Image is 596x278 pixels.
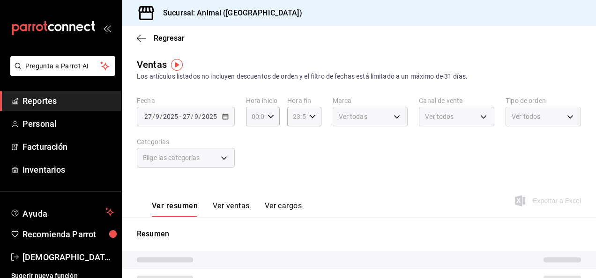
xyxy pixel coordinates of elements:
[339,112,367,121] span: Ver todas
[7,68,115,78] a: Pregunta a Parrot AI
[333,97,408,104] label: Marca
[154,34,185,43] span: Regresar
[246,97,280,104] label: Hora inicio
[182,113,191,120] input: --
[512,112,540,121] span: Ver todos
[137,97,235,104] label: Fecha
[194,113,199,120] input: --
[137,139,235,145] label: Categorías
[191,113,194,120] span: /
[144,113,152,120] input: --
[506,97,581,104] label: Tipo de orden
[10,56,115,76] button: Pregunta a Parrot AI
[152,201,302,217] div: navigation tabs
[137,34,185,43] button: Regresar
[22,95,114,107] span: Reportes
[265,201,302,217] button: Ver cargos
[287,97,321,104] label: Hora fin
[152,201,198,217] button: Ver resumen
[213,201,250,217] button: Ver ventas
[22,228,114,241] span: Recomienda Parrot
[25,61,101,71] span: Pregunta a Parrot AI
[199,113,201,120] span: /
[163,113,179,120] input: ----
[179,113,181,120] span: -
[137,228,581,240] p: Resumen
[155,113,160,120] input: --
[425,112,454,121] span: Ver todos
[22,206,102,218] span: Ayuda
[143,153,200,162] span: Elige las categorías
[22,117,114,130] span: Personal
[152,113,155,120] span: /
[22,140,114,153] span: Facturación
[156,7,302,19] h3: Sucursal: Animal ([GEOGRAPHIC_DATA])
[22,163,114,176] span: Inventarios
[137,72,581,81] div: Los artículos listados no incluyen descuentos de orden y el filtro de fechas está limitado a un m...
[171,59,183,71] img: Tooltip marker
[22,251,114,263] span: [DEMOGRAPHIC_DATA][PERSON_NAME]
[160,113,163,120] span: /
[103,24,111,32] button: open_drawer_menu
[137,58,167,72] div: Ventas
[419,97,494,104] label: Canal de venta
[201,113,217,120] input: ----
